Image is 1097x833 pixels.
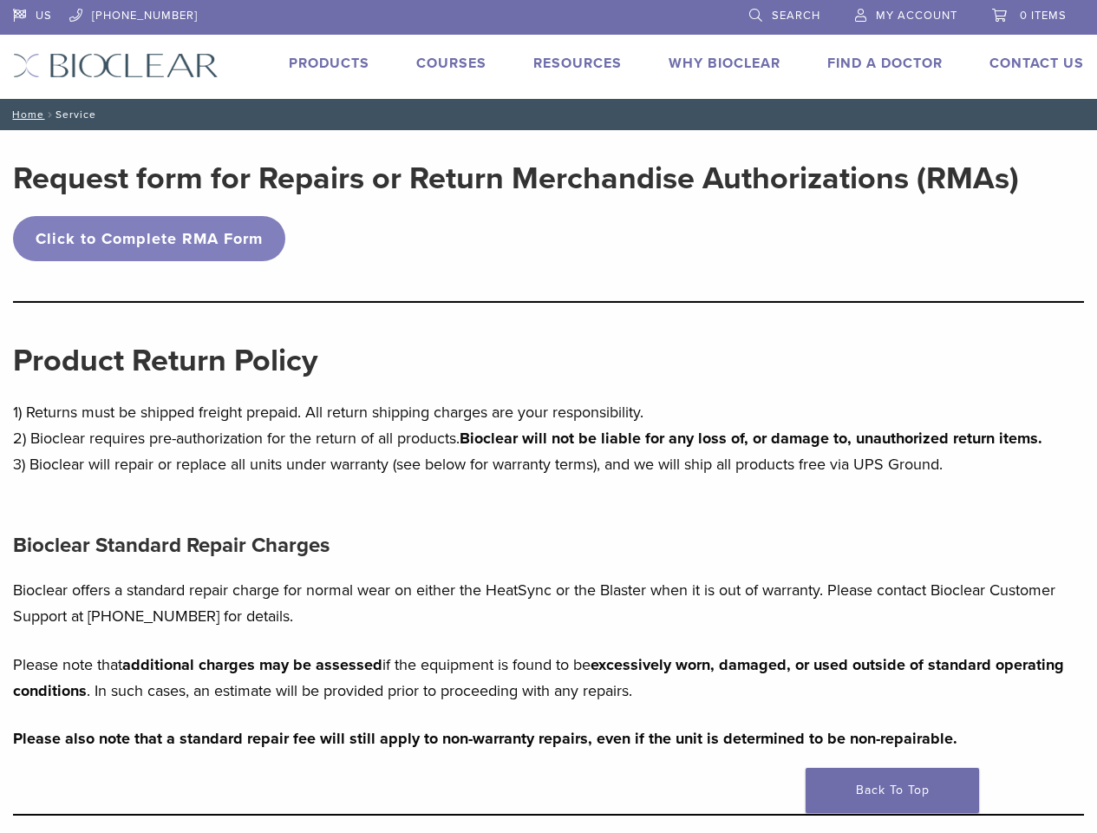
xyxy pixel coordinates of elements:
[876,9,957,23] span: My Account
[7,108,44,121] a: Home
[13,160,1019,197] strong: Request form for Repairs or Return Merchandise Authorizations (RMAs)
[289,55,369,72] a: Products
[13,525,1084,567] h4: Bioclear Standard Repair Charges
[13,577,1084,629] p: Bioclear offers a standard repair charge for normal wear on either the HeatSync or the Blaster wh...
[1020,9,1067,23] span: 0 items
[460,429,1042,448] strong: Bioclear will not be liable for any loss of, or damage to, unauthorized return items.
[13,342,317,379] strong: Product Return Policy
[13,53,219,78] img: Bioclear
[772,9,820,23] span: Search
[533,55,622,72] a: Resources
[13,216,285,261] a: Click to Complete RMA Form
[13,652,1084,704] p: Please note that if the equipment is found to be . In such cases, an estimate will be provided pr...
[44,110,56,119] span: /
[13,655,1064,700] strong: excessively worn, damaged, or used outside of standard operating conditions
[13,729,957,748] strong: Please also note that a standard repair fee will still apply to non-warranty repairs, even if the...
[669,55,780,72] a: Why Bioclear
[13,399,1084,477] p: 1) Returns must be shipped freight prepaid. All return shipping charges are your responsibility. ...
[122,655,382,674] strong: additional charges may be assessed
[989,55,1084,72] a: Contact Us
[806,768,979,813] a: Back To Top
[827,55,943,72] a: Find A Doctor
[416,55,486,72] a: Courses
